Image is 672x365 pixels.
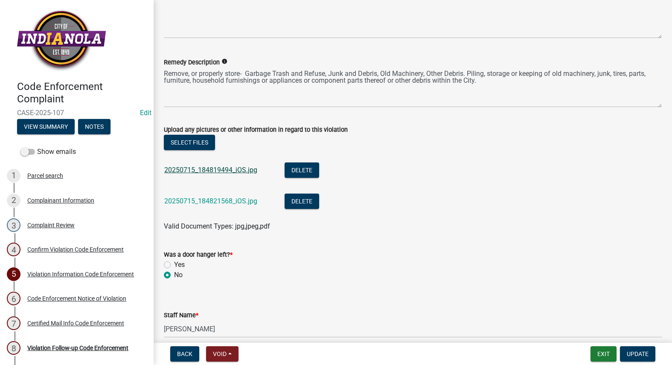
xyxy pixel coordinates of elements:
[17,109,137,117] span: CASE-2025-107
[164,252,233,258] label: Was a door hanger left?
[7,267,20,281] div: 5
[164,222,270,230] span: Valid Document Types: jpg,jpeg,pdf
[27,345,128,351] div: Violation Follow-up Code Enforcement
[140,109,151,117] wm-modal-confirm: Edit Application Number
[17,119,75,134] button: View Summary
[27,222,75,228] div: Complaint Review
[17,124,75,130] wm-modal-confirm: Summary
[285,198,319,206] wm-modal-confirm: Delete Document
[27,246,124,252] div: Confirm Violation Code Enforcement
[17,81,147,105] h4: Code Enforcement Complaint
[140,109,151,117] a: Edit
[27,173,63,179] div: Parcel search
[7,218,20,232] div: 3
[27,197,94,203] div: Complainant Information
[164,166,257,174] a: 20250715_184819494_iOS.jpg
[620,346,655,362] button: Update
[285,167,319,175] wm-modal-confirm: Delete Document
[7,194,20,207] div: 2
[27,295,126,301] div: Code Enforcement Notice of Violation
[206,346,239,362] button: Void
[7,316,20,330] div: 7
[627,351,649,357] span: Update
[285,194,319,209] button: Delete
[174,260,185,270] label: Yes
[174,270,183,280] label: No
[7,169,20,182] div: 1
[164,60,220,66] label: Remedy Description
[285,162,319,178] button: Delete
[221,58,227,64] i: info
[78,124,111,130] wm-modal-confirm: Notes
[177,351,192,357] span: Back
[7,292,20,305] div: 6
[164,313,198,319] label: Staff Name
[164,127,348,133] label: Upload any pictures or other information in regard to this violation
[78,119,111,134] button: Notes
[7,341,20,355] div: 8
[20,147,76,157] label: Show emails
[7,243,20,256] div: 4
[17,9,106,72] img: City of Indianola, Iowa
[591,346,617,362] button: Exit
[164,135,215,150] button: Select files
[27,271,134,277] div: Violation Information Code Enforcement
[213,351,227,357] span: Void
[27,320,124,326] div: Certified Mail Info Code Enforcement
[164,197,257,205] a: 20250715_184821568_iOS.jpg
[170,346,199,362] button: Back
